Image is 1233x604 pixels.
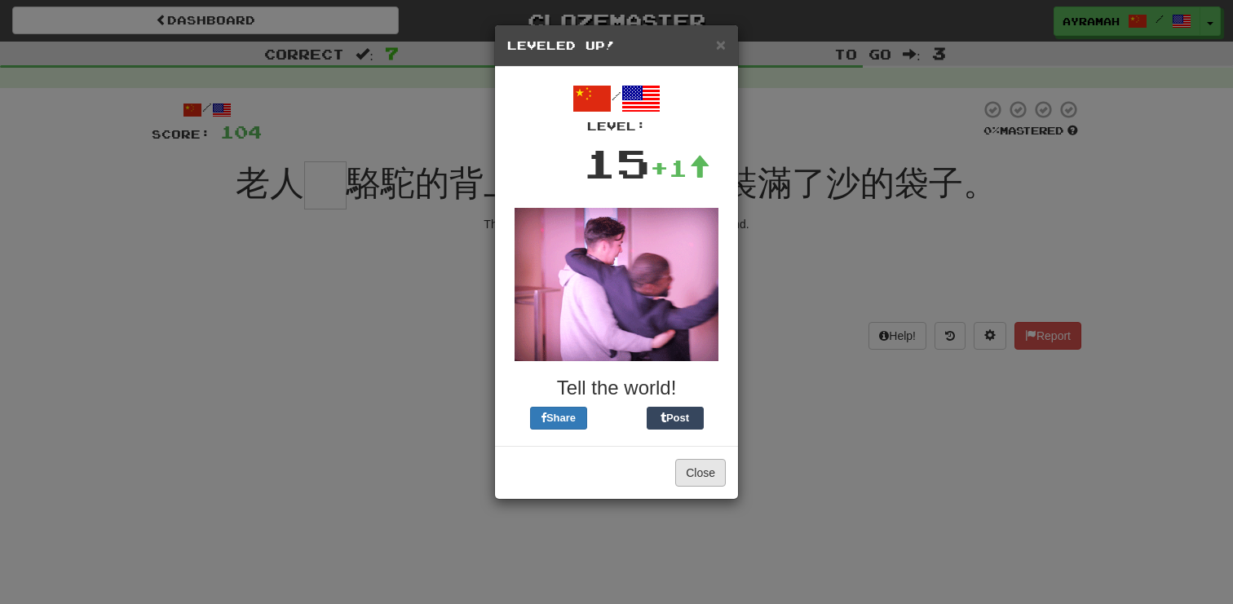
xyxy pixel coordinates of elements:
[530,407,587,430] button: Share
[507,118,726,134] div: Level:
[650,152,710,184] div: +1
[583,134,650,192] div: 15
[507,79,726,134] div: /
[675,459,726,487] button: Close
[647,407,704,430] button: Post
[515,208,718,361] img: spinning-7b6715965d7e0220b69722fa66aa21efa1181b58e7b7375ebe2c5b603073e17d.gif
[716,35,726,54] span: ×
[507,377,726,399] h3: Tell the world!
[716,36,726,53] button: Close
[507,37,726,54] h5: Leveled Up!
[587,407,647,430] iframe: X Post Button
